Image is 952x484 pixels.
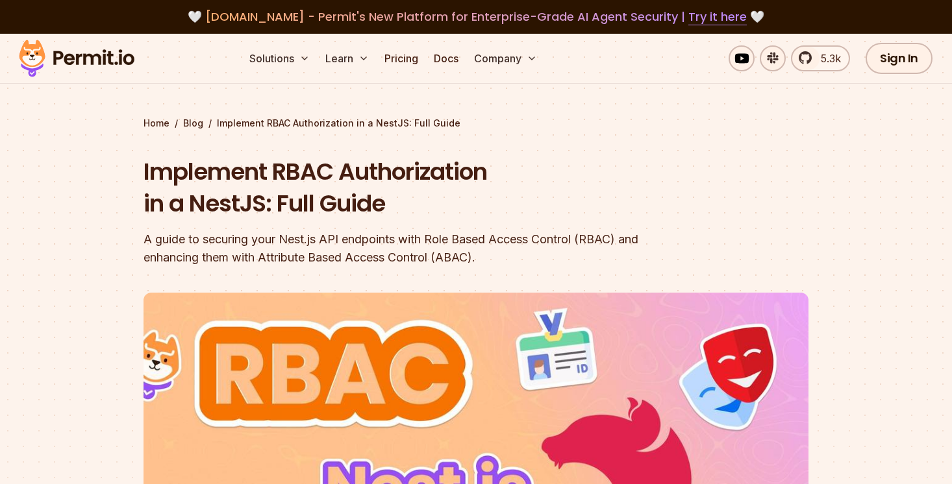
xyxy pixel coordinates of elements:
[688,8,747,25] a: Try it here
[144,117,808,130] div: / /
[866,43,933,74] a: Sign In
[13,36,140,80] img: Permit logo
[469,45,542,71] button: Company
[31,8,921,26] div: 🤍 🤍
[144,117,169,130] a: Home
[183,117,203,130] a: Blog
[320,45,374,71] button: Learn
[379,45,423,71] a: Pricing
[429,45,464,71] a: Docs
[144,230,642,267] div: A guide to securing your Nest.js API endpoints with Role Based Access Control (RBAC) and enhancin...
[244,45,315,71] button: Solutions
[205,8,747,25] span: [DOMAIN_NAME] - Permit's New Platform for Enterprise-Grade AI Agent Security |
[144,156,642,220] h1: Implement RBAC Authorization in a NestJS: Full Guide
[791,45,850,71] a: 5.3k
[813,51,841,66] span: 5.3k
